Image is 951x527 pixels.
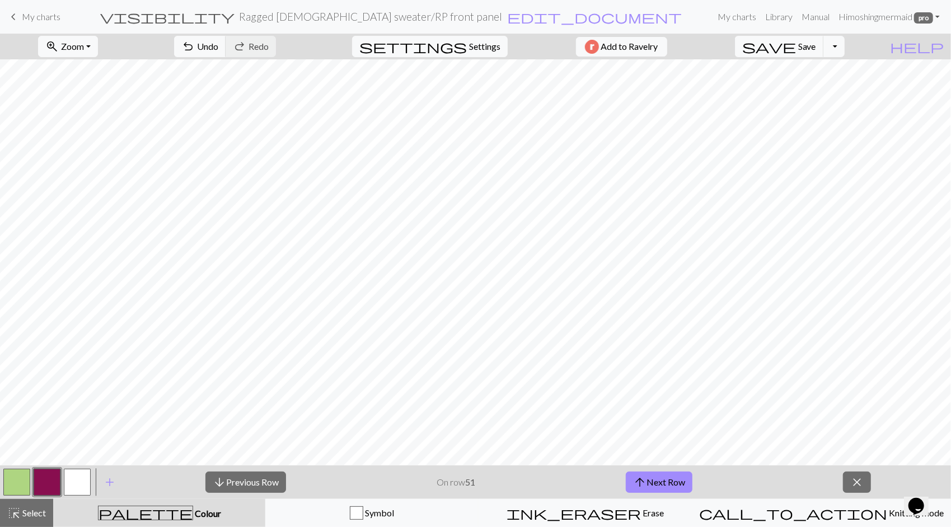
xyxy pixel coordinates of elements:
[761,6,797,28] a: Library
[887,507,944,518] span: Knitting mode
[469,40,500,53] span: Settings
[181,39,195,54] span: undo
[239,10,502,23] h2: Ragged [DEMOGRAPHIC_DATA] sweater / RP front panel
[174,36,226,57] button: Undo
[352,36,508,57] button: SettingsSettings
[633,474,647,490] span: arrow_upward
[735,36,824,57] button: Save
[585,40,599,54] img: Ravelry
[61,41,84,52] span: Zoom
[363,507,394,518] span: Symbol
[914,12,933,24] span: pro
[38,36,98,57] button: Zoom
[7,9,20,25] span: keyboard_arrow_left
[359,39,467,54] span: settings
[100,9,235,25] span: visibility
[601,40,658,54] span: Add to Ravelry
[641,507,664,518] span: Erase
[904,482,940,516] iframe: chat widget
[850,474,864,490] span: close
[359,40,467,53] i: Settings
[99,505,193,521] span: palette
[7,7,60,26] a: My charts
[7,505,21,521] span: highlight_alt
[576,37,667,57] button: Add to Ravelry
[834,6,944,28] a: Himoshingmermaid pro
[479,499,692,527] button: Erase
[205,472,286,493] button: Previous Row
[265,499,479,527] button: Symbol
[465,477,475,487] strong: 51
[507,505,641,521] span: ink_eraser
[193,508,221,519] span: Colour
[21,507,46,518] span: Select
[437,475,475,489] p: On row
[213,474,226,490] span: arrow_downward
[699,505,887,521] span: call_to_action
[507,9,682,25] span: edit_document
[890,39,944,54] span: help
[53,499,265,527] button: Colour
[22,11,60,22] span: My charts
[798,41,816,52] span: Save
[197,41,218,52] span: Undo
[692,499,951,527] button: Knitting mode
[742,39,796,54] span: save
[797,6,834,28] a: Manual
[103,474,116,490] span: add
[626,472,692,493] button: Next Row
[713,6,761,28] a: My charts
[45,39,59,54] span: zoom_in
